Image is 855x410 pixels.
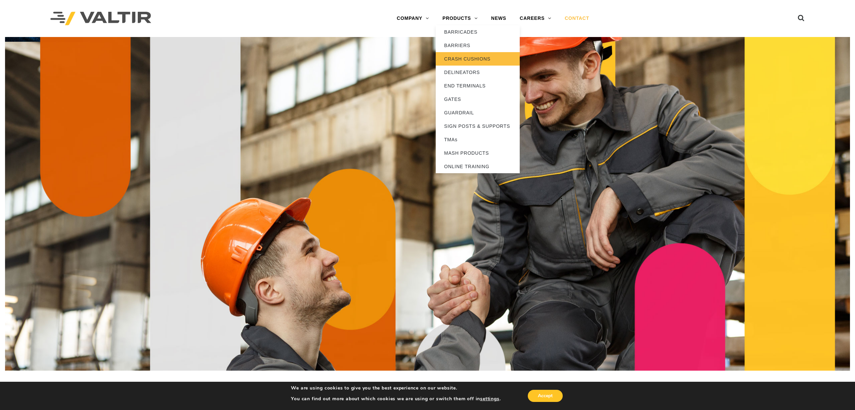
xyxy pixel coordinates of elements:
[436,146,520,160] a: MASH PRODUCTS
[436,79,520,92] a: END TERMINALS
[436,12,484,25] a: PRODUCTS
[436,160,520,173] a: ONLINE TRAINING
[436,119,520,133] a: SIGN POSTS & SUPPORTS
[484,12,513,25] a: NEWS
[50,12,151,26] img: Valtir
[436,66,520,79] a: DELINEATORS
[528,390,563,402] button: Accept
[291,385,501,391] p: We are using cookies to give you the best experience on our website.
[390,12,436,25] a: COMPANY
[558,12,596,25] a: CONTACT
[436,133,520,146] a: TMAs
[436,92,520,106] a: GATES
[436,106,520,119] a: GUARDRAIL
[436,52,520,66] a: CRASH CUSHIONS
[513,12,558,25] a: CAREERS
[291,396,501,402] p: You can find out more about which cookies we are using or switch them off in .
[480,396,499,402] button: settings
[436,39,520,52] a: BARRIERS
[5,37,850,371] img: Contact_1
[436,25,520,39] a: BARRICADES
